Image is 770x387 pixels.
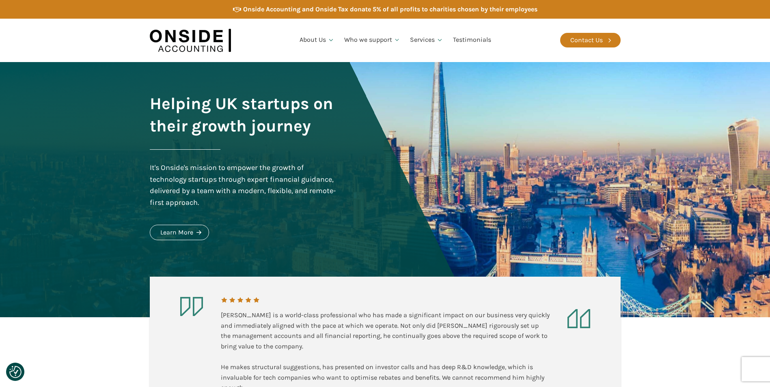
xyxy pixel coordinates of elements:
[150,225,209,240] a: Learn More
[9,366,22,378] img: Revisit consent button
[448,26,496,54] a: Testimonials
[560,33,621,47] a: Contact Us
[150,25,231,56] img: Onside Accounting
[243,4,537,15] div: Onside Accounting and Onside Tax donate 5% of all profits to charities chosen by their employees
[405,26,448,54] a: Services
[9,366,22,378] button: Consent Preferences
[570,35,603,45] div: Contact Us
[160,227,193,238] div: Learn More
[150,162,338,209] div: It's Onside's mission to empower the growth of technology startups through expert financial guida...
[150,92,338,137] h1: Helping UK startups on their growth journey
[339,26,405,54] a: Who we support
[295,26,339,54] a: About Us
